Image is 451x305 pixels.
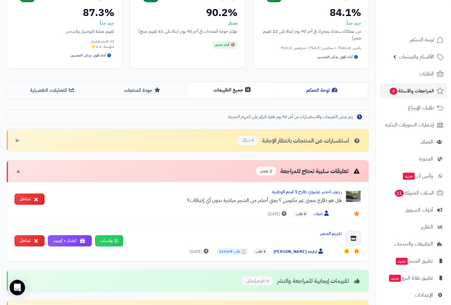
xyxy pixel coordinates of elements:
[419,69,434,78] span: الطلبات
[14,194,45,205] button: تجاهل
[410,35,434,44] span: لوحة التحكم
[421,137,433,146] span: العملاء
[394,240,433,248] span: التطبيقات والخدمات
[228,114,353,120] span: يتم عرض التقييمات والاستفسارات من آخر 90 يوم فقط للتركيز على المهام الحديثة
[380,66,447,82] a: الطلبات
[402,171,433,180] span: وآتس آب
[380,100,447,116] a: طلبات الإرجاع
[380,168,447,184] a: وآتس آبجديد
[261,7,361,18] div: 84.1%
[68,52,114,59] div: 🔵 أداء قوي، يمكن التحسين
[394,188,434,197] span: السلات المتروكة
[14,235,45,247] button: تجاهل
[261,28,361,41] div: من عملائك سعداء بمتجرك في آخر 90 يوم (بناءً على 22 تقييم متجر)
[389,86,434,95] span: المراجعات والأسئلة
[98,83,188,98] button: جودة المنتجات
[293,211,309,217] span: 0 طلب
[396,258,408,265] span: جديد
[421,222,433,231] span: التقارير
[380,202,447,218] a: أدوات التسويق
[390,88,397,95] span: 4
[403,173,415,180] span: جديد
[50,196,342,204] div: هل هو طازج بمعنى غير مكبوس ؟ يعني أخضر من الشجر مباشرة بدون أي إضافات؟
[314,211,330,217] span: ضيف
[380,236,447,252] a: التطبيقات والخدمات
[242,276,273,286] span: 0 تقييم إيجابي
[380,270,447,286] a: تطبيق نقاط البيعجديد
[408,103,434,112] span: طلبات الإرجاع
[380,151,447,167] a: المدونة
[380,253,447,269] a: تطبيق المتجرجديد
[346,189,361,204] img: Product
[273,248,325,255] span: لطيفه [PERSON_NAME]
[278,83,368,98] button: لوحة التحكم
[16,137,20,144] span: ▶
[389,275,401,282] span: جديد
[256,167,276,176] span: 2 عنصر
[14,28,114,35] div: تقييم عملية التوصيل والشحن
[380,219,447,235] a: التقارير
[16,277,20,284] span: ▶
[16,168,21,175] span: ▼
[237,136,361,145] div: استفسارات عن المنتجات بانتظار الإجابة
[405,205,433,214] span: أدوات التسويق
[212,41,238,49] div: 🎯 أداء متميز
[138,20,238,27] div: ممتاز
[395,257,433,266] span: تطبيق المتجر
[95,235,123,247] a: واتساب
[10,280,25,295] div: Open Intercom Messenger
[14,7,114,18] div: 87.3%
[261,45,361,51] div: راضين (86.4%) • محايدين (4.5%) • منزعجين (9.1%)
[256,167,361,176] div: تعليقات سلبية تحتاج للمراجعة
[237,136,258,145] span: 0 سؤال
[399,52,434,61] span: الأقسام والمنتجات
[268,211,288,217] span: [DATE]
[380,32,447,48] a: لوحة التحكم
[242,276,361,286] div: تقييمات إيجابية للمراجعة والنشر
[415,291,433,300] span: الإعدادات
[419,154,433,163] span: المدونة
[138,7,238,18] div: 90.2%
[315,53,361,61] div: 🔵 أداء قوي، يمكن التحسين
[385,120,434,129] span: إشعارات التحويلات البنكية
[50,189,342,195] div: زيتون اخضر عضوي طازج 1 كجم الوطنية
[388,274,433,283] span: تطبيق نقاط البيع
[380,185,447,201] a: السلات المتروكة11
[8,83,98,98] button: التحليلات التفصيلية
[380,134,447,150] a: العملاء
[190,248,210,255] span: [DATE]
[380,287,447,303] a: الإعدادات
[395,190,404,197] span: 11
[14,20,114,27] div: جيد جداً
[138,28,238,35] div: مؤشر جودة المنتجات في آخر 90 يوم (بناءً على 61 تقييم منتج)
[380,83,447,99] a: المراجعات والأسئلة4
[14,39,114,49] div: 11 تقييم توصيل متوسط: 4.4⭐
[217,248,248,255] span: 📋 طلب #24400
[48,235,92,247] button: اعتذار + كوبون
[253,248,268,255] span: 5 طلب
[261,20,361,27] div: جيد جداً
[380,117,447,133] a: إشعارات التحويلات البنكية
[128,231,342,237] div: تقييم المتجر
[188,83,278,97] button: جميع التقييمات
